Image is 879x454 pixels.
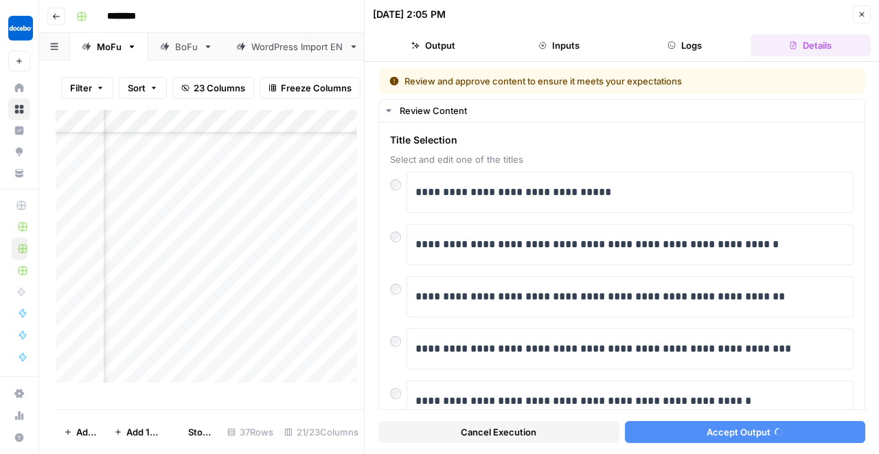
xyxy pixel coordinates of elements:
[8,162,30,184] a: Your Data
[188,425,214,439] span: Stop Runs
[172,77,254,99] button: 23 Columns
[379,100,865,122] button: Review Content
[225,33,370,60] a: WordPress Import EN
[97,40,122,54] div: MoFu
[76,425,98,439] span: Add Row
[400,104,856,117] div: Review Content
[499,34,619,56] button: Inputs
[8,141,30,163] a: Opportunities
[175,40,198,54] div: BoFu
[148,33,225,60] a: BoFu
[119,77,167,99] button: Sort
[390,133,854,147] span: Title Selection
[281,81,352,95] span: Freeze Columns
[8,11,30,45] button: Workspace: Docebo
[8,120,30,141] a: Insights
[106,421,168,443] button: Add 10 Rows
[56,421,106,443] button: Add Row
[373,34,493,56] button: Output
[751,34,871,56] button: Details
[260,77,361,99] button: Freeze Columns
[70,33,148,60] a: MoFu
[8,98,30,120] a: Browse
[8,405,30,427] a: Usage
[389,74,768,88] div: Review and approve content to ensure it meets your expectations
[126,425,159,439] span: Add 10 Rows
[625,34,745,56] button: Logs
[707,425,770,439] span: Accept Output
[625,421,866,443] button: Accept Output
[390,152,854,166] span: Select and edit one of the titles
[373,8,446,21] div: [DATE] 2:05 PM
[461,425,536,439] span: Cancel Execution
[8,427,30,449] button: Help + Support
[251,40,343,54] div: WordPress Import EN
[194,81,245,95] span: 23 Columns
[378,421,619,443] button: Cancel Execution
[279,421,364,443] div: 21/23 Columns
[128,81,146,95] span: Sort
[70,81,92,95] span: Filter
[8,383,30,405] a: Settings
[168,421,222,443] button: Stop Runs
[61,77,113,99] button: Filter
[8,16,33,41] img: Docebo Logo
[222,421,279,443] div: 37 Rows
[8,77,30,99] a: Home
